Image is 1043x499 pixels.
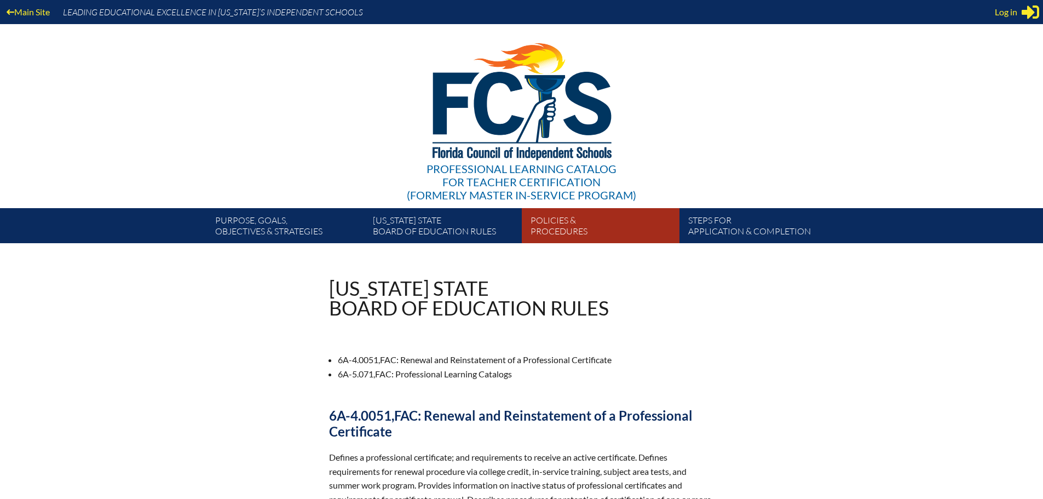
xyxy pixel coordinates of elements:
span: for Teacher Certification [442,175,601,188]
span: FAC [380,354,396,365]
a: Main Site [2,4,54,19]
img: FCISlogo221.eps [408,24,635,174]
a: 6A-4.0051,FAC: Renewal and Reinstatement of a Professional Certificate [322,403,721,444]
li: 6A-5.071, : Professional Learning Catalogs [338,367,714,381]
span: FAC [394,408,418,423]
svg: Sign in or register [1022,3,1039,21]
h1: [US_STATE] State Board of Education rules [329,278,609,318]
a: Purpose, goals,objectives & strategies [211,213,368,243]
span: FAC [375,369,391,379]
a: Steps forapplication & completion [684,213,842,243]
a: Professional Learning Catalog for Teacher Certification(formerly Master In-service Program) [402,22,641,204]
span: Log in [995,5,1017,19]
a: Policies &Procedures [526,213,684,243]
a: [US_STATE] StateBoard of Education rules [368,213,526,243]
div: Professional Learning Catalog (formerly Master In-service Program) [407,162,636,202]
li: 6A-4.0051, : Renewal and Reinstatement of a Professional Certificate [338,353,714,367]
